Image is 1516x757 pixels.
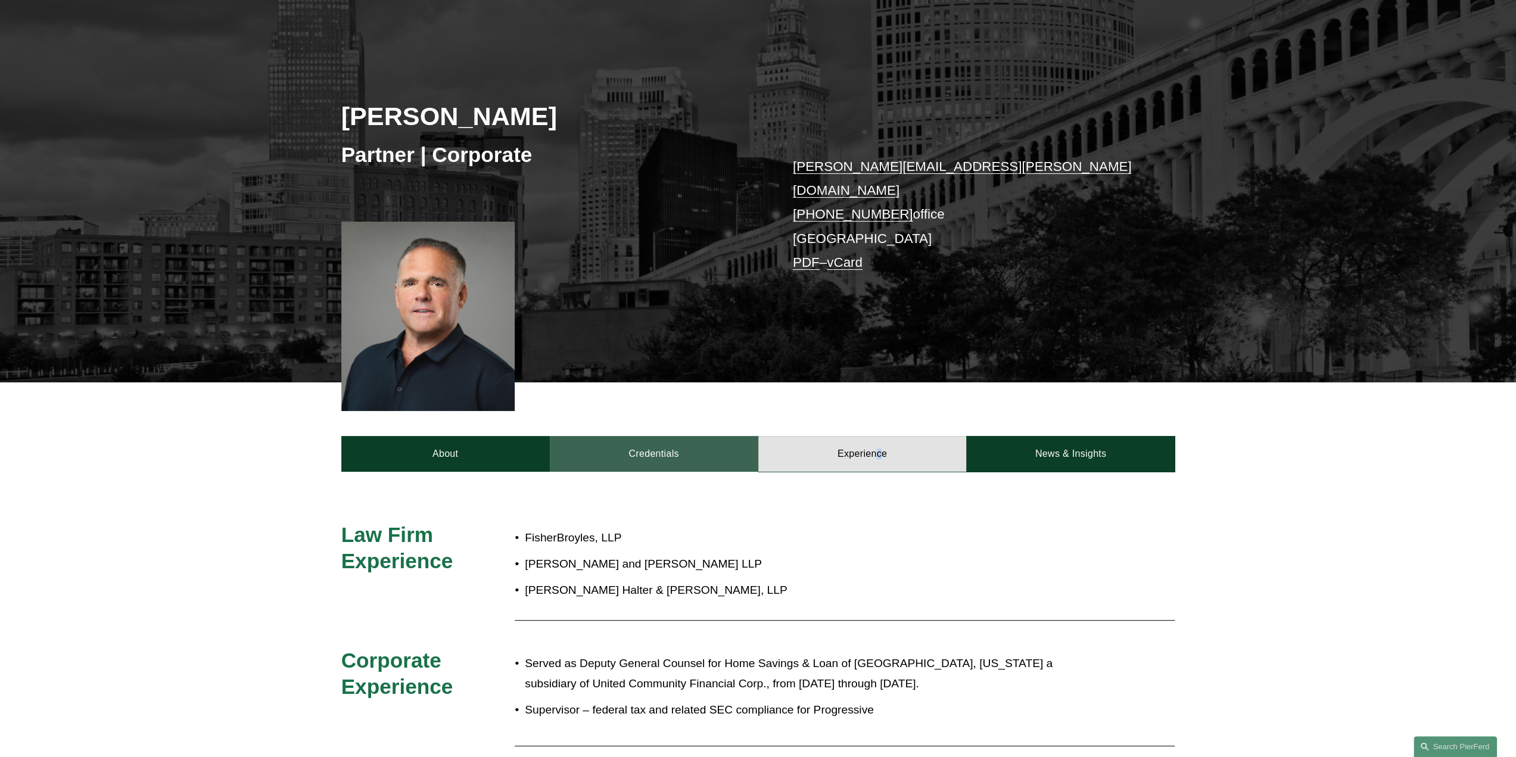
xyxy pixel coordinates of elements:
h3: Partner | Corporate [341,142,758,168]
a: [PERSON_NAME][EMAIL_ADDRESS][PERSON_NAME][DOMAIN_NAME] [793,159,1132,198]
p: [PERSON_NAME] Halter & [PERSON_NAME], LLP [525,580,1070,601]
a: vCard [827,255,863,270]
span: Corporate Experience [341,649,453,698]
a: [PHONE_NUMBER] [793,207,913,222]
p: Served as Deputy General Counsel for Home Savings & Loan of [GEOGRAPHIC_DATA], [US_STATE] a subsi... [525,653,1070,694]
a: Experience [758,436,967,472]
a: Credentials [550,436,758,472]
a: News & Insights [966,436,1175,472]
a: Search this site [1414,736,1497,757]
a: PDF [793,255,820,270]
p: [PERSON_NAME] and [PERSON_NAME] LLP [525,554,1070,575]
h2: [PERSON_NAME] [341,101,758,132]
p: FisherBroyles, LLP [525,528,1070,549]
p: Supervisor – federal tax and related SEC compliance for Progressive [525,700,1070,721]
p: office [GEOGRAPHIC_DATA] – [793,155,1140,275]
a: About [341,436,550,472]
span: Law Firm Experience [341,523,453,572]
